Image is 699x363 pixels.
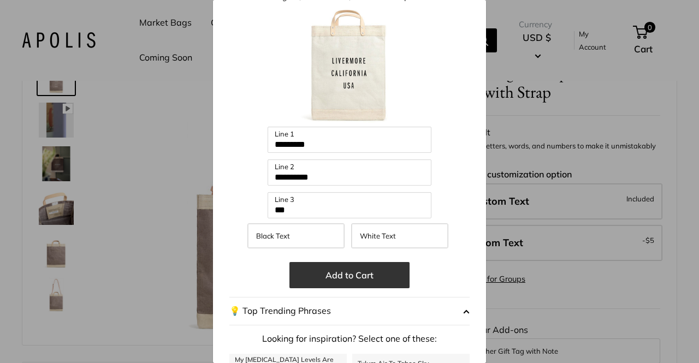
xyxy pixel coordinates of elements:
[229,297,470,325] button: 💡 Top Trending Phrases
[289,262,410,288] button: Add to Cart
[229,331,470,347] p: Looking for inspiration? Select one of these:
[247,223,345,248] label: Black Text
[256,231,290,240] span: Black Text
[360,231,396,240] span: White Text
[351,223,448,248] label: White Text
[289,7,410,127] img: customizer-prod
